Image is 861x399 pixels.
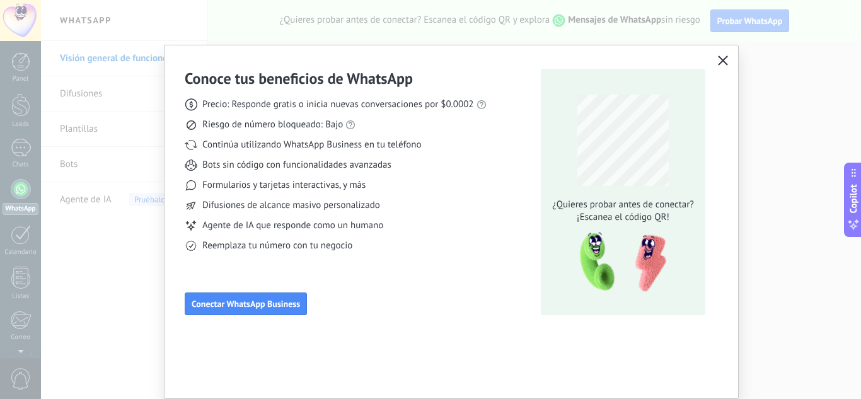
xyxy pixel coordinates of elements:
span: Precio: Responde gratis o inicia nuevas conversaciones por $0.0002 [202,98,474,111]
span: Formularios y tarjetas interactivas, y más [202,179,366,192]
span: Riesgo de número bloqueado: Bajo [202,119,343,131]
h3: Conoce tus beneficios de WhatsApp [185,69,413,88]
span: Agente de IA que responde como un humano [202,219,383,232]
img: qr-pic-1x.png [569,229,669,296]
button: Conectar WhatsApp Business [185,292,307,315]
span: Conectar WhatsApp Business [192,299,300,308]
span: ¿Quieres probar antes de conectar? [549,199,698,211]
span: Continúa utilizando WhatsApp Business en tu teléfono [202,139,421,151]
span: Reemplaza tu número con tu negocio [202,240,352,252]
span: ¡Escanea el código QR! [549,211,698,224]
span: Bots sin código con funcionalidades avanzadas [202,159,391,171]
span: Difusiones de alcance masivo personalizado [202,199,380,212]
span: Copilot [847,184,860,213]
